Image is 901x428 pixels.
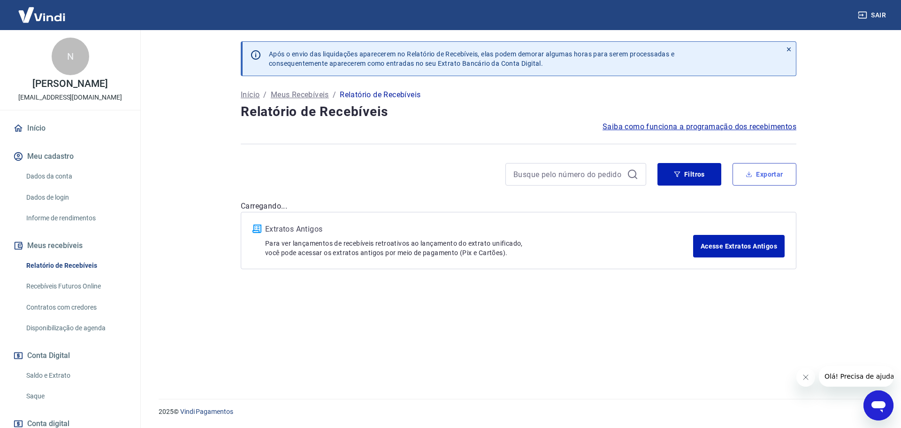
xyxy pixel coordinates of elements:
iframe: Mensagem da empresa [819,366,893,387]
button: Conta Digital [11,345,129,366]
p: Relatório de Recebíveis [340,89,420,101]
a: Saldo e Extrato [23,366,129,385]
p: [EMAIL_ADDRESS][DOMAIN_NAME] [18,93,122,102]
a: Saque [23,387,129,406]
p: Para ver lançamentos de recebíveis retroativos ao lançamento do extrato unificado, você pode aces... [265,239,693,257]
a: Início [241,89,260,101]
a: Recebíveis Futuros Online [23,277,129,296]
a: Informe de rendimentos [23,209,129,228]
button: Meus recebíveis [11,235,129,256]
button: Sair [856,7,890,24]
iframe: Fechar mensagem [796,368,815,387]
p: [PERSON_NAME] [32,79,107,89]
div: N [52,38,89,75]
p: / [333,89,336,101]
iframe: Botão para abrir a janela de mensagens [863,390,893,420]
span: Olá! Precisa de ajuda? [6,7,79,14]
p: Após o envio das liquidações aparecerem no Relatório de Recebíveis, elas podem demorar algumas ho... [269,49,674,68]
a: Contratos com credores [23,298,129,317]
p: Carregando... [241,201,796,212]
button: Meu cadastro [11,146,129,167]
input: Busque pelo número do pedido [513,167,623,181]
a: Vindi Pagamentos [180,408,233,415]
img: Vindi [11,0,72,29]
a: Acesse Extratos Antigos [693,235,785,257]
p: 2025 © [159,407,878,417]
a: Disponibilização de agenda [23,319,129,338]
a: Saiba como funciona a programação dos recebimentos [603,121,796,132]
button: Filtros [657,163,721,186]
p: / [263,89,267,101]
a: Dados de login [23,188,129,207]
a: Relatório de Recebíveis [23,256,129,275]
a: Dados da conta [23,167,129,186]
img: ícone [252,225,261,233]
p: Extratos Antigos [265,224,693,235]
a: Meus Recebíveis [271,89,329,101]
button: Exportar [733,163,796,186]
h4: Relatório de Recebíveis [241,102,796,121]
a: Início [11,118,129,139]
